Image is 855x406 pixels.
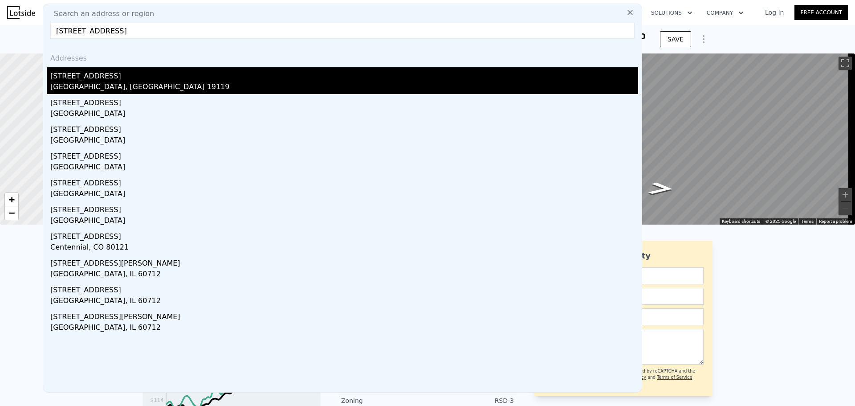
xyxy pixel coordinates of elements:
button: Company [700,5,751,21]
div: [GEOGRAPHIC_DATA] [50,189,638,201]
button: Zoom in [839,188,852,201]
div: This site is protected by reCAPTCHA and the Google and apply. [601,368,704,387]
input: Enter an address, city, region, neighborhood or zip code [50,23,635,39]
div: Zoning [341,396,427,405]
div: [STREET_ADDRESS][PERSON_NAME] [50,254,638,269]
path: Go North, State Rte 4013 [638,179,684,197]
div: [STREET_ADDRESS] [50,148,638,162]
button: SAVE [660,31,691,47]
a: Zoom out [5,206,18,220]
img: Lotside [7,6,35,19]
div: [STREET_ADDRESS] [50,121,638,135]
div: [GEOGRAPHIC_DATA], [GEOGRAPHIC_DATA] 19119 [50,82,638,94]
a: Terms of Service [657,375,692,380]
div: [STREET_ADDRESS] [50,67,638,82]
a: Free Account [794,5,848,20]
div: [GEOGRAPHIC_DATA] [50,135,638,148]
span: + [9,194,15,205]
div: [STREET_ADDRESS] [50,201,638,215]
tspan: $114 [150,397,164,403]
div: [STREET_ADDRESS] [50,228,638,242]
span: Search an address or region [47,8,154,19]
div: [STREET_ADDRESS] [50,281,638,295]
button: Zoom out [839,202,852,215]
span: © 2025 Google [765,219,796,224]
a: Zoom in [5,193,18,206]
button: Show Options [695,30,712,48]
div: [GEOGRAPHIC_DATA], IL 60712 [50,322,638,335]
div: RSD-3 [427,396,514,405]
div: [STREET_ADDRESS] [50,174,638,189]
div: Centennial, CO 80121 [50,242,638,254]
div: [STREET_ADDRESS][PERSON_NAME] [50,308,638,322]
div: [GEOGRAPHIC_DATA], IL 60712 [50,269,638,281]
div: Addresses [47,46,638,67]
button: Solutions [644,5,700,21]
div: [GEOGRAPHIC_DATA] [50,215,638,228]
div: [GEOGRAPHIC_DATA] [50,108,638,121]
span: − [9,207,15,218]
div: [GEOGRAPHIC_DATA] [50,162,638,174]
a: Terms [801,219,814,224]
a: Report a problem [819,219,852,224]
button: Toggle fullscreen view [839,57,852,70]
div: [STREET_ADDRESS] [50,94,638,108]
a: Log In [754,8,794,17]
div: [GEOGRAPHIC_DATA], IL 60712 [50,295,638,308]
button: Keyboard shortcuts [722,218,760,225]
